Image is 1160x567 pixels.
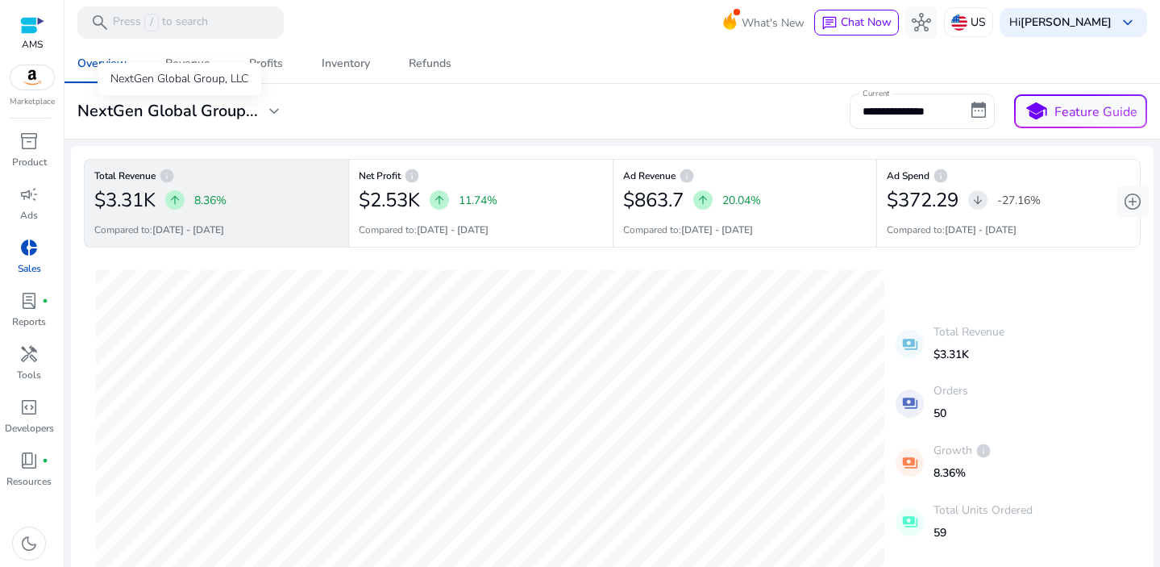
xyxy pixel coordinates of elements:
[814,10,899,35] button: chatChat Now
[933,442,992,459] p: Growth
[1054,102,1137,122] p: Feature Guide
[1021,15,1112,30] b: [PERSON_NAME]
[696,194,709,206] span: arrow_upward
[1025,100,1048,123] span: school
[933,524,1033,541] p: 59
[1009,17,1112,28] p: Hi
[168,194,181,206] span: arrow_upward
[896,330,924,358] mat-icon: payments
[10,96,55,108] p: Marketplace
[249,58,283,69] div: Profits
[975,443,992,459] span: info
[113,14,208,31] p: Press to search
[887,189,958,212] h2: $372.29
[933,168,949,184] span: info
[77,58,127,69] div: Overview
[152,223,224,236] b: [DATE] - [DATE]
[18,261,41,276] p: Sales
[933,323,1004,340] p: Total Revenue
[623,174,867,177] h6: Ad Revenue
[459,192,497,209] p: 11.74%
[165,58,210,69] div: Revenue
[433,194,446,206] span: arrow_upward
[742,9,805,37] span: What's New
[933,465,992,482] p: 8.36%
[5,421,54,436] p: Developers
[19,344,39,364] span: handyman
[945,223,1017,236] b: [DATE] - [DATE]
[896,390,924,418] mat-icon: payments
[912,13,931,32] span: hub
[933,405,968,422] p: 50
[933,382,968,399] p: Orders
[12,155,47,169] p: Product
[19,398,39,417] span: code_blocks
[359,189,420,212] h2: $2.53K
[722,192,761,209] p: 20.04%
[322,58,370,69] div: Inventory
[933,346,1004,363] p: $3.31K
[19,291,39,311] span: lab_profile
[12,315,46,329] p: Reports
[887,174,1130,177] h6: Ad Spend
[409,58,451,69] div: Refunds
[933,502,1033,519] p: Total Units Ordered
[971,194,984,206] span: arrow_downward
[42,457,48,464] span: fiber_manual_record
[10,65,54,90] img: amazon.svg
[1116,186,1149,218] button: add_circle
[42,298,48,304] span: fiber_manual_record
[19,131,39,151] span: inventory_2
[90,13,110,32] span: search
[997,192,1041,209] p: -27.16%
[896,508,924,536] mat-icon: payments
[679,168,695,184] span: info
[821,15,838,31] span: chat
[20,37,44,52] p: AMS
[264,102,284,121] span: expand_more
[905,6,938,39] button: hub
[359,223,489,237] p: Compared to:
[19,238,39,257] span: donut_small
[6,474,52,489] p: Resources
[359,174,603,177] h6: Net Profit
[94,189,156,212] h2: $3.31K
[623,223,753,237] p: Compared to:
[17,368,41,382] p: Tools
[77,102,258,121] h3: NextGen Global Group...
[417,223,489,236] b: [DATE] - [DATE]
[863,88,889,99] mat-label: Current
[144,14,159,31] span: /
[20,208,38,223] p: Ads
[971,8,986,36] p: US
[94,223,224,237] p: Compared to:
[98,63,261,95] div: NextGen Global Group, LLC
[159,168,175,184] span: info
[623,189,684,212] h2: $863.7
[94,174,339,177] h6: Total Revenue
[951,15,967,31] img: us.svg
[194,192,227,209] p: 8.36%
[19,451,39,470] span: book_4
[1014,94,1147,128] button: schoolFeature Guide
[1123,192,1142,211] span: add_circle
[841,15,892,30] span: Chat Now
[1118,13,1137,32] span: keyboard_arrow_down
[19,185,39,204] span: campaign
[887,223,1017,237] p: Compared to:
[404,168,420,184] span: info
[896,448,924,477] mat-icon: payments
[19,534,39,553] span: dark_mode
[681,223,753,236] b: [DATE] - [DATE]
